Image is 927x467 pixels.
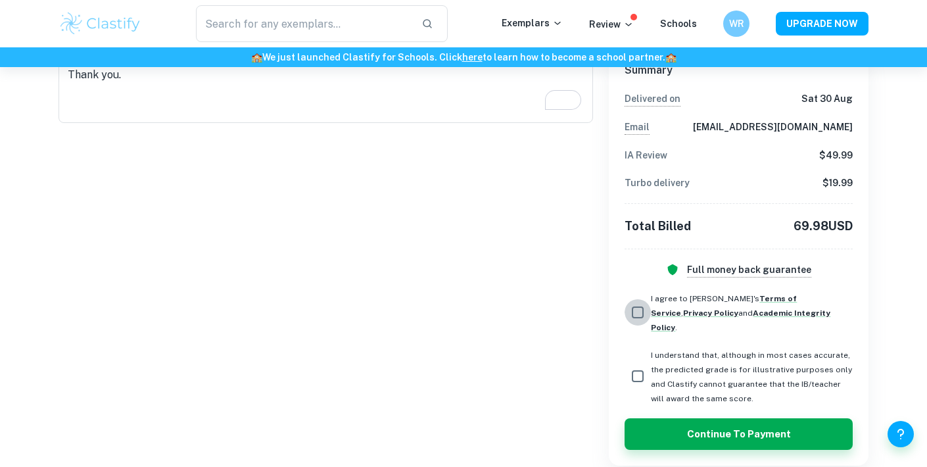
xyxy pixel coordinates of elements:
textarea: To enrich screen reader interactions, please activate Accessibility in Grammarly extension settings [68,52,584,112]
h6: If our review is not accurate or there are any critical mistakes, we will fully refund your payment. [687,262,811,278]
a: Privacy Policy [683,308,738,318]
p: IA Review [625,148,667,162]
p: We will notify you here once your review is completed [625,120,650,135]
button: Continue to Payment [625,418,853,450]
a: Academic Integrity Policy [651,308,830,332]
p: Delivery in 24 hours including weekends. It's possible that the review will be delivered earlier. [625,91,680,107]
h6: Summary [625,62,853,78]
h6: WR [729,16,744,31]
p: Review [589,17,634,32]
p: $ 49.99 [819,148,853,162]
button: WR [723,11,749,37]
h6: We just launched Clastify for Schools. Click to learn how to become a school partner. [3,50,924,64]
span: I understand that, although in most cases accurate, the predicted grade is for illustrative purpo... [651,351,852,403]
a: here [462,52,483,62]
p: $ 19.99 [822,176,853,190]
p: Total Billed [625,217,691,235]
span: 🏫 [251,52,262,62]
a: Schools [660,18,697,29]
button: UPGRADE NOW [776,12,868,36]
span: I agree to [PERSON_NAME]'s , and . [651,294,830,332]
img: Clastify logo [59,11,142,37]
p: Sat 30 Aug [801,91,853,107]
p: Exemplars [502,16,563,30]
button: Help and Feedback [888,421,914,447]
input: Search for any exemplars... [196,5,411,42]
p: Turbo delivery [625,176,690,190]
a: Terms of Service [651,294,797,318]
p: 69.98 USD [794,217,853,235]
p: [EMAIL_ADDRESS][DOMAIN_NAME] [693,120,853,135]
span: 🏫 [665,52,677,62]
